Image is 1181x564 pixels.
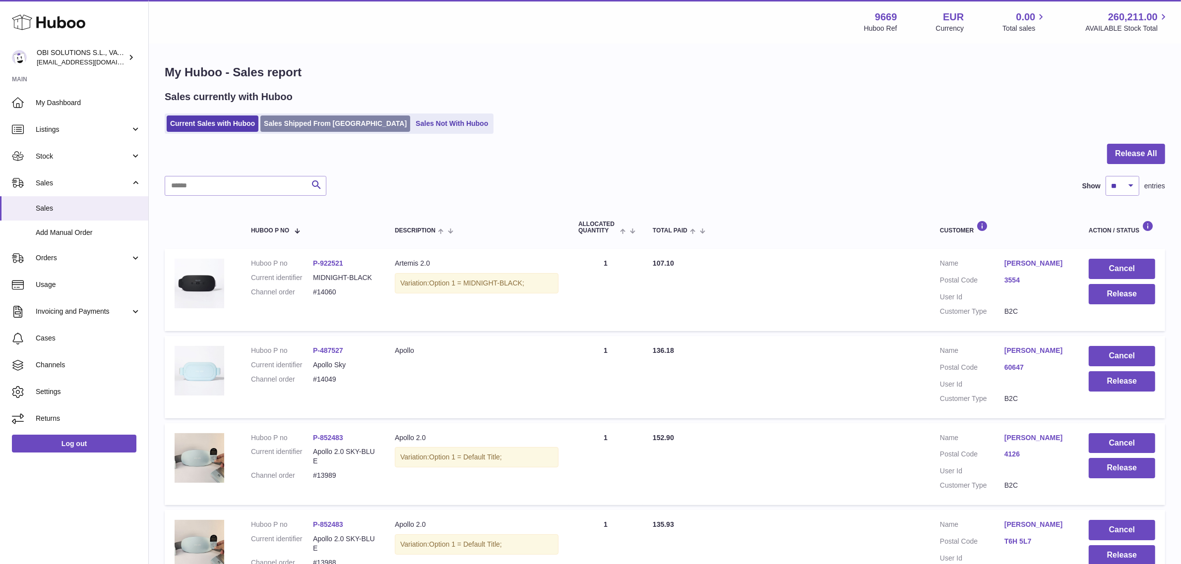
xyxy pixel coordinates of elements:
[1004,394,1069,403] dd: B2C
[940,363,1004,375] dt: Postal Code
[1082,181,1101,191] label: Show
[36,152,130,161] span: Stock
[251,287,313,297] dt: Channel order
[313,360,375,370] dd: Apollo Sky
[653,259,674,267] span: 107.10
[36,178,130,188] span: Sales
[1004,433,1069,443] a: [PERSON_NAME]
[653,227,687,234] span: Total paid
[260,115,410,132] a: Sales Shipped From [GEOGRAPHIC_DATA]
[1004,481,1069,490] dd: B2C
[251,447,313,466] dt: Current identifier
[251,227,289,234] span: Huboo P no
[875,10,897,24] strong: 9669
[1108,10,1158,24] span: 260,211.00
[578,221,618,234] span: ALLOCATED Quantity
[37,48,126,67] div: OBI SOLUTIONS S.L., VAT: B70911078
[36,228,141,237] span: Add Manual Order
[395,534,559,555] div: Variation:
[1004,259,1069,268] a: [PERSON_NAME]
[36,307,130,316] span: Invoicing and Payments
[251,360,313,370] dt: Current identifier
[313,273,375,282] dd: MIDNIGHT-BLACK
[940,346,1004,358] dt: Name
[251,433,313,443] dt: Huboo P no
[175,346,224,395] img: 96691703081173.jpg
[1089,346,1155,366] button: Cancel
[1089,433,1155,453] button: Cancel
[568,249,643,331] td: 1
[395,447,559,467] div: Variation:
[395,520,559,529] div: Apollo 2.0
[313,471,375,480] dd: #13989
[940,259,1004,271] dt: Name
[1107,144,1165,164] button: Release All
[1144,181,1165,191] span: entries
[395,259,559,268] div: Artemis 2.0
[313,259,343,267] a: P-922521
[1089,458,1155,478] button: Release
[1002,10,1047,33] a: 0.00 Total sales
[1004,307,1069,316] dd: B2C
[37,58,146,66] span: [EMAIL_ADDRESS][DOMAIN_NAME]
[1089,520,1155,540] button: Cancel
[36,414,141,423] span: Returns
[1004,346,1069,355] a: [PERSON_NAME]
[1004,520,1069,529] a: [PERSON_NAME]
[313,434,343,442] a: P-852483
[165,64,1165,80] h1: My Huboo - Sales report
[1016,10,1036,24] span: 0.00
[251,534,313,553] dt: Current identifier
[653,520,674,528] span: 135.93
[12,435,136,452] a: Log out
[1089,221,1155,234] div: Action / Status
[12,50,27,65] img: internalAdmin-9669@internal.huboo.com
[940,307,1004,316] dt: Customer Type
[864,24,897,33] div: Huboo Ref
[251,346,313,355] dt: Huboo P no
[1089,371,1155,392] button: Release
[568,423,643,506] td: 1
[940,481,1004,490] dt: Customer Type
[313,534,375,553] dd: Apollo 2.0 SKY-BLUE
[1004,450,1069,459] a: 4126
[251,471,313,480] dt: Channel order
[1085,24,1169,33] span: AVAILABLE Stock Total
[395,227,435,234] span: Description
[313,287,375,297] dd: #14060
[36,387,141,396] span: Settings
[36,360,141,370] span: Channels
[36,125,130,134] span: Listings
[167,115,258,132] a: Current Sales with Huboo
[313,447,375,466] dd: Apollo 2.0 SKY-BLUE
[940,394,1004,403] dt: Customer Type
[653,346,674,354] span: 136.18
[940,380,1004,389] dt: User Id
[429,540,502,548] span: Option 1 = Default Title;
[395,273,559,293] div: Variation:
[1004,537,1069,546] a: T6H 5L7
[36,280,141,289] span: Usage
[1004,363,1069,372] a: 60647
[936,24,964,33] div: Currency
[429,453,502,461] span: Option 1 = Default Title;
[940,537,1004,549] dt: Postal Code
[412,115,492,132] a: Sales Not With Huboo
[940,554,1004,563] dt: User Id
[429,279,524,287] span: Option 1 = MIDNIGHT-BLACK;
[943,10,964,24] strong: EUR
[1085,10,1169,33] a: 260,211.00 AVAILABLE Stock Total
[251,259,313,268] dt: Huboo P no
[313,520,343,528] a: P-852483
[36,204,141,213] span: Sales
[1004,276,1069,285] a: 3554
[395,346,559,355] div: Apollo
[36,253,130,263] span: Orders
[940,450,1004,461] dt: Postal Code
[395,433,559,443] div: Apollo 2.0
[175,433,224,483] img: 96691697548169.jpg
[940,520,1004,532] dt: Name
[568,336,643,418] td: 1
[1002,24,1047,33] span: Total sales
[251,520,313,529] dt: Huboo P no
